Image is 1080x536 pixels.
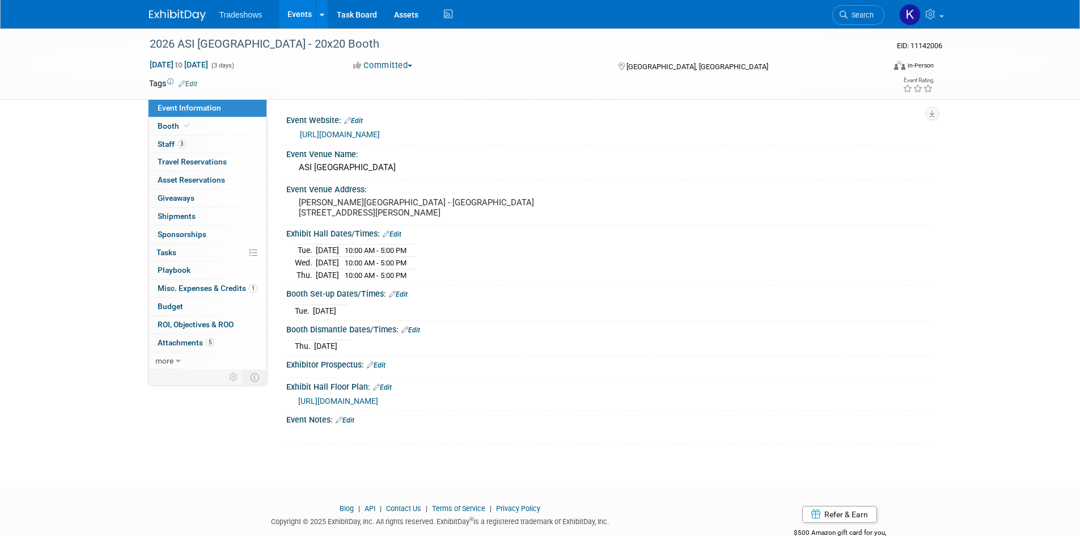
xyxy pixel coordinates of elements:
[149,316,266,334] a: ROI, Objectives & ROO
[897,41,942,50] span: Event ID: 11142006
[149,171,266,189] a: Asset Reservations
[295,340,314,352] td: Thu.
[149,10,206,21] img: ExhibitDay
[367,361,386,369] a: Edit
[469,516,473,522] sup: ®
[432,504,485,513] a: Terms of Service
[158,302,183,311] span: Budget
[219,10,262,19] span: Tradeshows
[224,370,244,385] td: Personalize Event Tab Strip
[149,280,266,297] a: Misc. Expenses & Credits1
[316,244,339,257] td: [DATE]
[336,416,354,424] a: Edit
[496,504,540,513] a: Privacy Policy
[210,62,234,69] span: (3 days)
[158,284,257,293] span: Misc. Expenses & Credits
[286,146,931,160] div: Event Venue Name:
[158,175,225,184] span: Asset Reservations
[155,356,173,365] span: more
[832,5,884,25] a: Search
[295,159,923,176] div: ASI [GEOGRAPHIC_DATA]
[149,153,266,171] a: Travel Reservations
[158,338,214,347] span: Attachments
[156,248,176,257] span: Tasks
[286,321,931,336] div: Booth Dismantle Dates/Times:
[316,269,339,281] td: [DATE]
[149,261,266,279] a: Playbook
[249,284,257,293] span: 1
[286,112,931,126] div: Event Website:
[903,78,933,83] div: Event Rating
[149,514,732,527] div: Copyright © 2025 ExhibitDay, Inc. All rights reserved. ExhibitDay is a registered trademark of Ex...
[179,80,197,88] a: Edit
[373,383,392,391] a: Edit
[158,157,227,166] span: Travel Reservations
[300,130,380,139] a: [URL][DOMAIN_NAME]
[344,117,363,125] a: Edit
[286,378,931,393] div: Exhibit Hall Floor Plan:
[295,257,316,269] td: Wed.
[149,298,266,315] a: Budget
[314,340,337,352] td: [DATE]
[802,506,877,523] a: Refer & Earn
[365,504,375,513] a: API
[907,61,934,70] div: In-Person
[423,504,430,513] span: |
[345,246,406,255] span: 10:00 AM - 5:00 PM
[158,103,221,112] span: Event Information
[389,290,408,298] a: Edit
[158,230,206,239] span: Sponsorships
[295,305,313,316] td: Tue.
[158,193,194,202] span: Giveaways
[149,60,209,70] span: [DATE] [DATE]
[149,189,266,207] a: Giveaways
[299,197,543,218] pre: [PERSON_NAME][GEOGRAPHIC_DATA] - [GEOGRAPHIC_DATA] [STREET_ADDRESS][PERSON_NAME]
[149,334,266,352] a: Attachments5
[349,60,417,71] button: Committed
[158,212,196,221] span: Shipments
[149,352,266,370] a: more
[149,226,266,243] a: Sponsorships
[158,140,186,149] span: Staff
[377,504,384,513] span: |
[243,370,266,385] td: Toggle Event Tabs
[184,123,190,129] i: Booth reservation complete
[355,504,363,513] span: |
[149,208,266,225] a: Shipments
[149,99,266,117] a: Event Information
[158,121,192,130] span: Booth
[286,181,931,195] div: Event Venue Address:
[149,244,266,261] a: Tasks
[158,265,190,275] span: Playbook
[345,271,406,280] span: 10:00 AM - 5:00 PM
[149,136,266,153] a: Staff3
[295,244,316,257] td: Tue.
[286,225,931,240] div: Exhibit Hall Dates/Times:
[149,78,197,89] td: Tags
[626,62,768,71] span: [GEOGRAPHIC_DATA], [GEOGRAPHIC_DATA]
[345,259,406,267] span: 10:00 AM - 5:00 PM
[386,504,421,513] a: Contact Us
[177,140,186,148] span: 3
[286,356,931,371] div: Exhibitor Prospectus:
[401,326,420,334] a: Edit
[848,11,874,19] span: Search
[383,230,401,238] a: Edit
[487,504,494,513] span: |
[286,411,931,426] div: Event Notes:
[146,34,867,54] div: 2026 ASI [GEOGRAPHIC_DATA] - 20x20 Booth
[158,320,234,329] span: ROI, Objectives & ROO
[899,4,921,26] img: Karyna Kitsmey
[286,285,931,300] div: Booth Set-up Dates/Times:
[313,305,336,316] td: [DATE]
[298,396,378,406] a: [URL][DOMAIN_NAME]
[173,60,184,69] span: to
[818,59,934,76] div: Event Format
[206,338,214,347] span: 5
[295,269,316,281] td: Thu.
[316,257,339,269] td: [DATE]
[340,504,354,513] a: Blog
[894,61,905,70] img: Format-Inperson.png
[149,117,266,135] a: Booth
